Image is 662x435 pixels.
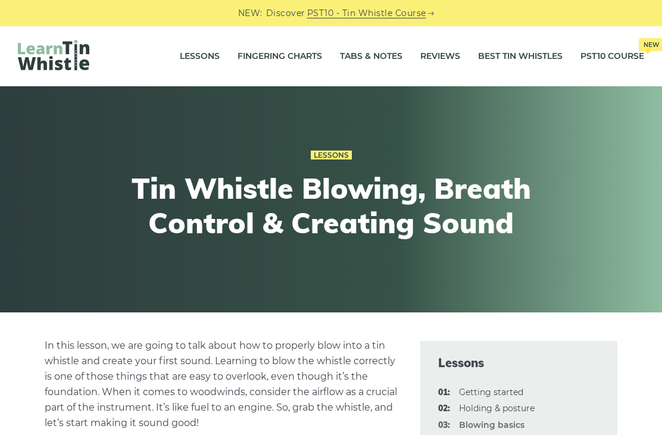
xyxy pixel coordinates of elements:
[438,355,599,371] span: Lessons
[459,403,535,414] a: 02:Holding & posture
[112,171,550,240] h1: Tin Whistle Blowing, Breath Control & Creating Sound
[311,151,352,160] a: Lessons
[420,42,460,71] a: Reviews
[180,42,220,71] a: Lessons
[238,42,322,71] a: Fingering Charts
[438,418,450,433] span: 03:
[438,402,450,416] span: 02:
[478,42,563,71] a: Best Tin Whistles
[340,42,402,71] a: Tabs & Notes
[45,338,402,431] p: In this lesson, we are going to talk about how to properly blow into a tin whistle and create you...
[459,387,523,398] a: 01:Getting started
[459,420,524,430] strong: Blowing basics
[438,386,450,400] span: 01:
[18,40,89,70] img: LearnTinWhistle.com
[580,42,644,71] a: PST10 CourseNew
